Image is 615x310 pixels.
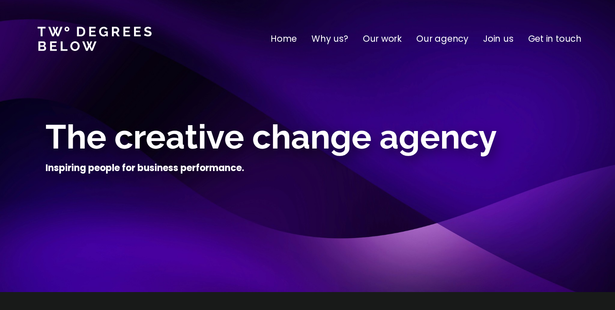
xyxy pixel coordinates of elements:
[46,162,244,174] h4: Inspiring people for business performance.
[271,32,297,45] a: Home
[416,32,468,45] a: Our agency
[46,117,497,156] span: The creative change agency
[311,32,348,45] a: Why us?
[363,32,402,45] a: Our work
[483,32,514,45] a: Join us
[528,32,582,45] a: Get in touch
